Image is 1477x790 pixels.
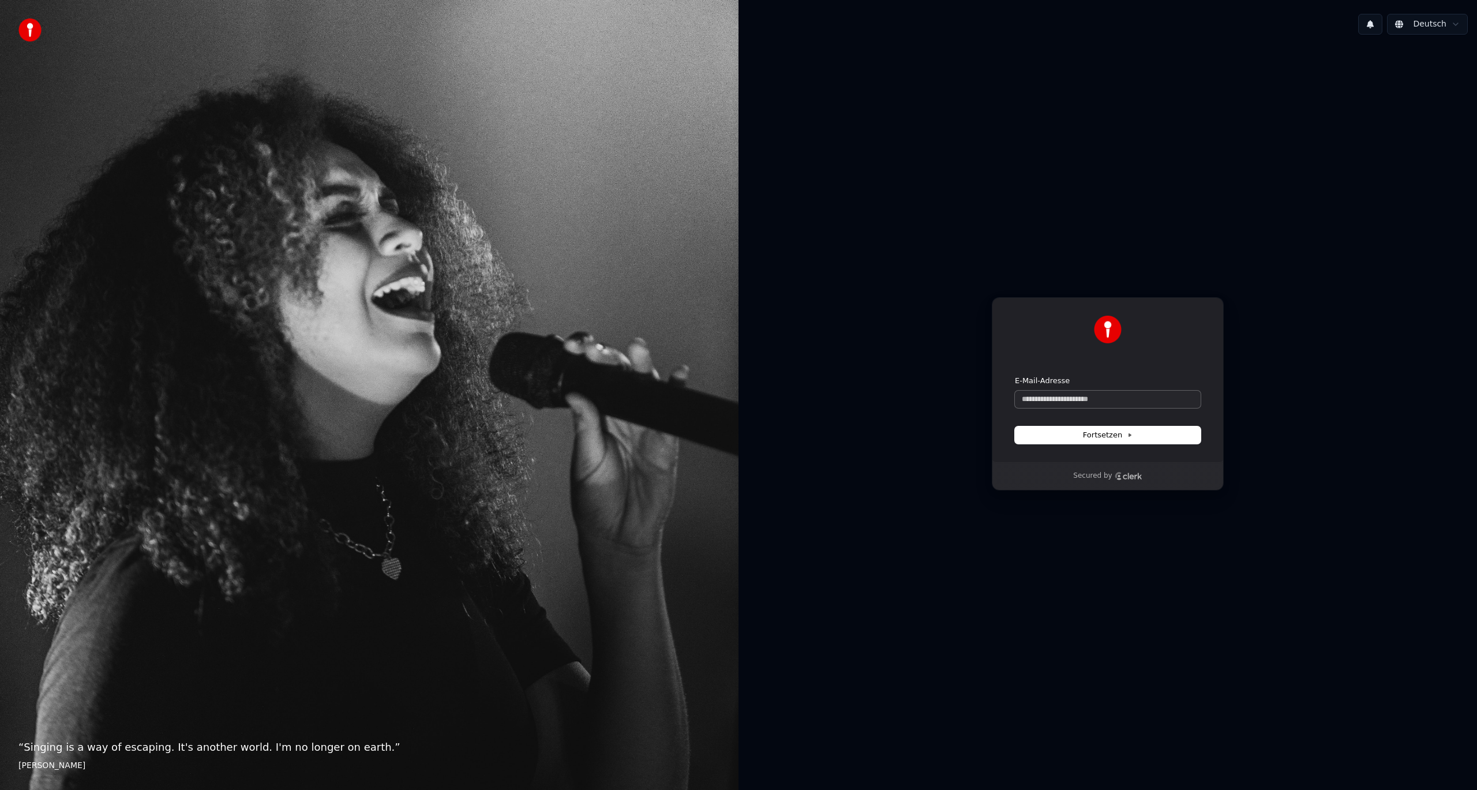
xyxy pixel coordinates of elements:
[1094,316,1122,343] img: Youka
[18,18,42,42] img: youka
[1015,376,1070,386] label: E-Mail-Adresse
[18,760,720,772] footer: [PERSON_NAME]
[1073,471,1112,481] p: Secured by
[1083,430,1133,440] span: Fortsetzen
[18,739,720,755] p: “ Singing is a way of escaping. It's another world. I'm no longer on earth. ”
[1015,426,1201,444] button: Fortsetzen
[1115,472,1142,480] a: Clerk logo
